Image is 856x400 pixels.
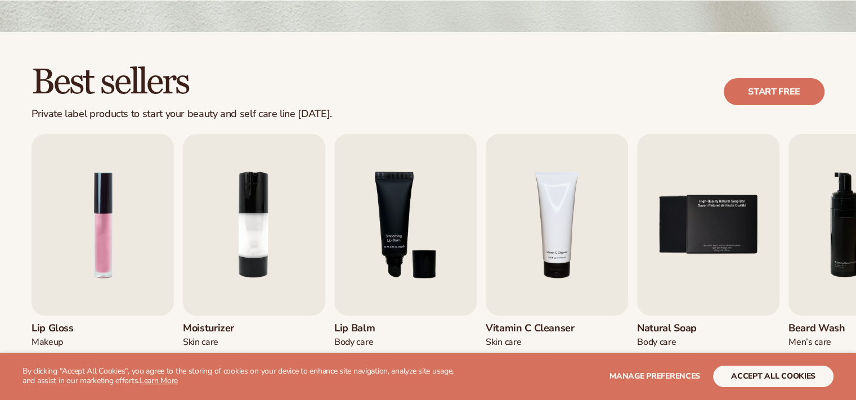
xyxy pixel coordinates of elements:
[32,64,332,101] h2: Best sellers
[183,336,252,348] div: Skin Care
[334,322,404,335] h3: Lip Balm
[183,134,325,370] a: 2 / 9
[724,78,824,105] a: Start free
[140,375,178,386] a: Learn More
[32,322,101,335] h3: Lip Gloss
[23,367,467,386] p: By clicking "Accept All Cookies", you agree to the storing of cookies on your device to enhance s...
[32,134,174,370] a: 1 / 9
[637,322,706,335] h3: Natural Soap
[32,108,332,120] div: Private label products to start your beauty and self care line [DATE].
[334,336,404,348] div: Body Care
[334,134,477,370] a: 3 / 9
[32,336,101,348] div: Makeup
[609,366,700,387] button: Manage preferences
[713,366,833,387] button: accept all cookies
[637,134,779,370] a: 5 / 9
[486,336,575,348] div: Skin Care
[183,322,252,335] h3: Moisturizer
[637,336,706,348] div: Body Care
[486,322,575,335] h3: Vitamin C Cleanser
[486,134,628,370] a: 4 / 9
[609,371,700,381] span: Manage preferences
